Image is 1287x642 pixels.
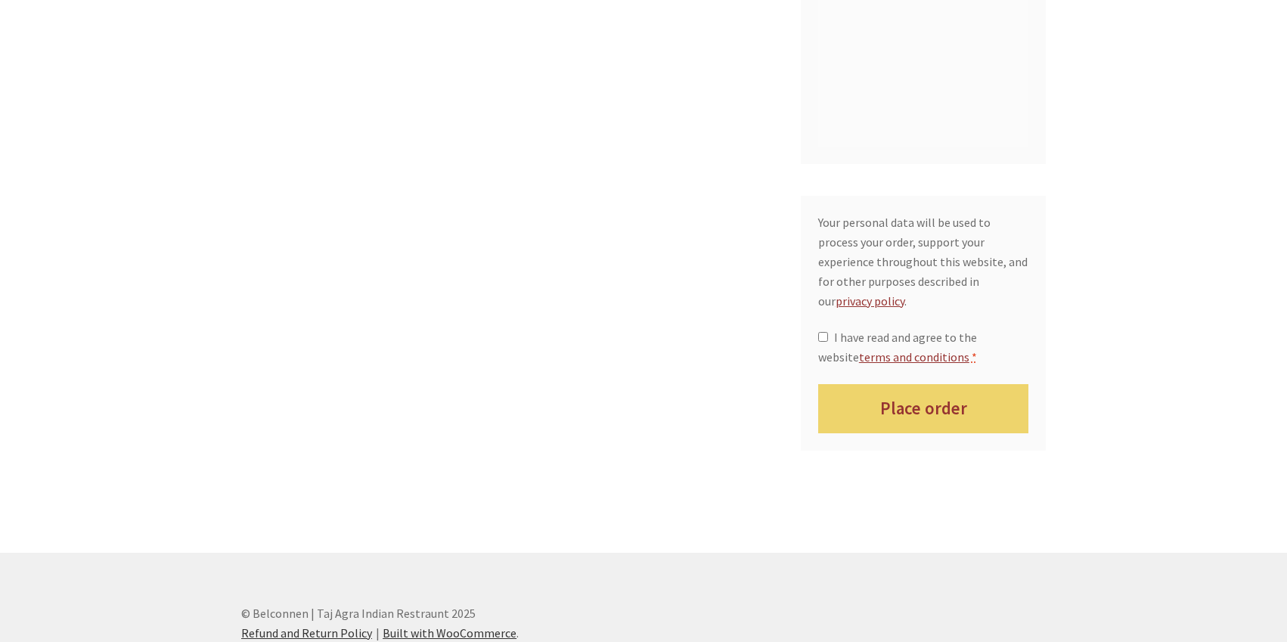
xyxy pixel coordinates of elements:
[818,330,977,364] span: I have read and agree to the website
[836,293,904,309] a: privacy policy
[859,349,969,364] a: terms and conditions
[241,625,372,640] a: Refund and Return Policy
[818,384,1029,433] button: Place order
[383,625,516,640] a: Built with WooCommerce
[818,332,828,342] input: I have read and agree to the websiteterms and conditions *
[972,349,977,364] abbr: required
[818,213,1029,311] p: Your personal data will be used to process your order, support your experience throughout this we...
